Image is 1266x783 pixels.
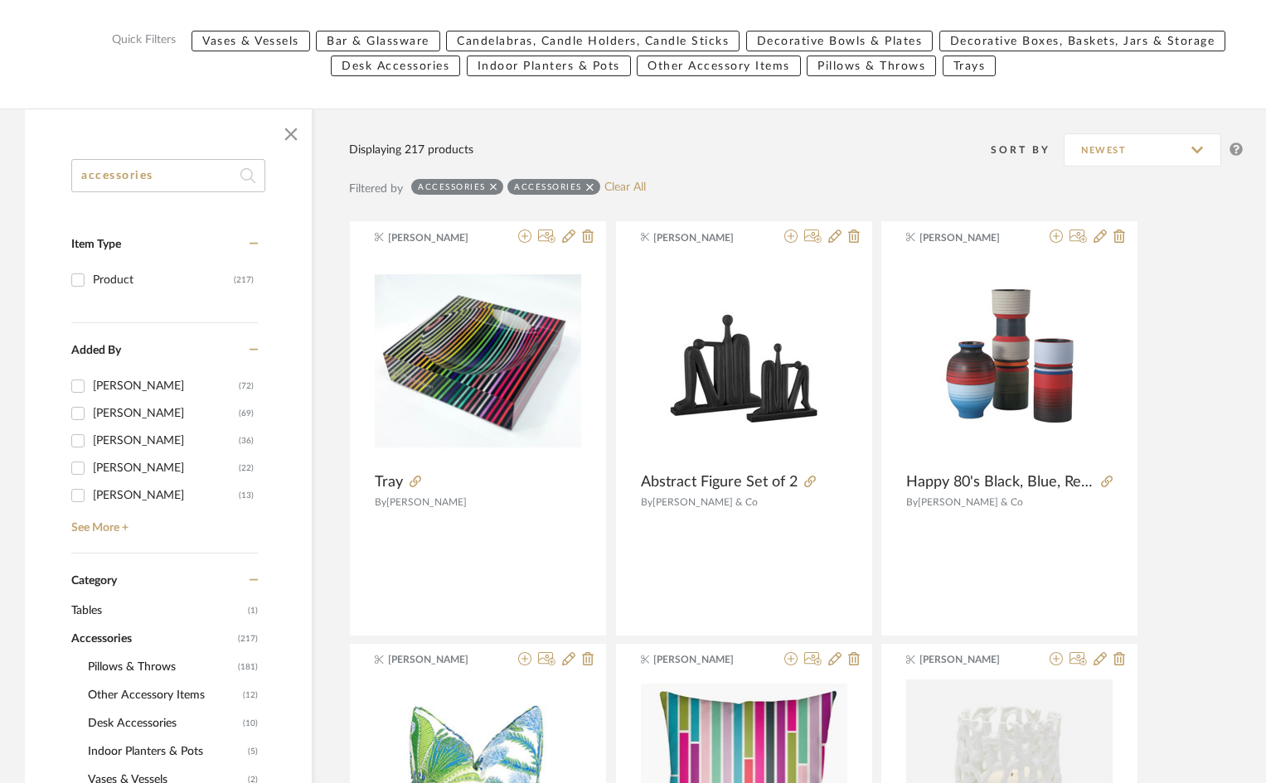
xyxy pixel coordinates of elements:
span: Tray [375,473,403,491]
span: Indoor Planters & Pots [88,737,244,766]
span: [PERSON_NAME] & Co [918,497,1023,507]
span: (1) [248,597,258,624]
span: [PERSON_NAME] [919,230,1024,245]
button: Pillows & Throws [807,56,936,76]
span: [PERSON_NAME] [388,652,492,667]
span: [PERSON_NAME] [388,230,492,245]
div: [PERSON_NAME] [93,400,239,427]
span: [PERSON_NAME] [386,497,467,507]
div: (13) [239,482,254,509]
div: [PERSON_NAME] [93,455,239,481]
button: Bar & Glassware [316,31,440,51]
button: Other Accessory Items [637,56,801,76]
div: (217) [234,267,254,293]
button: Desk Accessories [331,56,460,76]
span: Accessories [71,625,234,653]
span: (5) [248,738,258,765]
button: Trays [943,56,997,76]
div: [PERSON_NAME] [93,482,239,509]
span: Desk Accessories [88,709,239,737]
span: (10) [243,710,258,737]
div: Product [93,267,234,293]
button: Decorative Boxes, Baskets, Jars & Storage [939,31,1226,51]
div: [PERSON_NAME] [93,373,239,399]
span: [PERSON_NAME] [919,652,1024,667]
div: Sort By [991,142,1064,158]
span: Abstract Figure Set of 2 [641,473,798,491]
div: [PERSON_NAME] [93,428,239,454]
button: Decorative Bowls & Plates [746,31,934,51]
div: (36) [239,428,254,454]
span: (12) [243,682,258,708]
button: Vases & Vessels [192,31,310,51]
button: Indoor Planters & Pots [467,56,631,76]
span: [PERSON_NAME] [653,652,758,667]
img: Tray [375,258,581,464]
div: (72) [239,373,254,399]
img: Abstract Figure Set of 2 [661,257,827,464]
div: accessories [418,181,486,192]
label: Quick Filters [102,31,186,51]
a: See More + [67,509,258,535]
span: Pillows & Throws [88,653,234,681]
div: (69) [239,400,254,427]
span: Happy 80's Black, Blue, Red & Orange Vase Set of 3 [906,473,1094,491]
span: Added By [71,345,121,356]
input: Search within 217 results [71,159,265,192]
div: Filtered by [349,180,403,198]
span: By [641,497,652,507]
button: Candelabras, Candle Holders, Candle Sticks [446,31,740,51]
span: (181) [238,654,258,680]
span: Tables [71,597,244,625]
span: [PERSON_NAME] & Co [652,497,758,507]
span: Item Type [71,239,121,250]
span: [PERSON_NAME] [653,230,758,245]
div: Accessories [514,181,582,192]
div: Displaying 217 products [349,141,473,159]
span: Category [71,574,117,588]
a: Clear All [604,181,646,195]
span: By [906,497,918,507]
div: (22) [239,455,254,481]
span: By [375,497,386,507]
span: (217) [238,626,258,652]
span: Other Accessory Items [88,681,239,709]
img: Happy 80's Black, Blue, Red & Orange Vase Set of 3 [927,257,1093,464]
button: Close [274,118,308,151]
